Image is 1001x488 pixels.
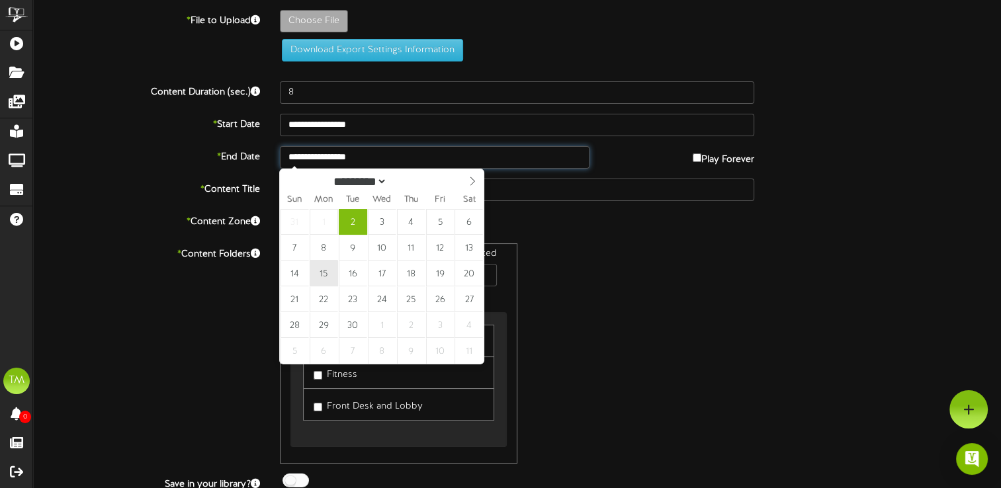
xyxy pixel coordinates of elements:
[368,235,396,261] span: September 10, 2025
[281,312,309,338] span: September 28, 2025
[339,286,367,312] span: September 23, 2025
[455,235,483,261] span: September 13, 2025
[23,179,270,196] label: Content Title
[281,338,309,364] span: October 5, 2025
[310,209,338,235] span: September 1, 2025
[368,312,396,338] span: October 1, 2025
[396,196,425,204] span: Thu
[455,196,484,204] span: Sat
[314,364,357,382] label: Fitness
[397,338,425,364] span: October 9, 2025
[314,371,322,380] input: Fitness
[368,338,396,364] span: October 8, 2025
[339,338,367,364] span: October 7, 2025
[280,196,309,204] span: Sun
[310,338,338,364] span: October 6, 2025
[387,175,435,188] input: Year
[426,261,455,286] span: September 19, 2025
[314,395,423,413] label: Front Desk and Lobby
[338,196,367,204] span: Tue
[3,368,30,394] div: TM
[23,81,270,99] label: Content Duration (sec.)
[281,209,309,235] span: August 31, 2025
[397,209,425,235] span: September 4, 2025
[339,209,367,235] span: September 2, 2025
[23,10,270,28] label: File to Upload
[281,261,309,286] span: September 14, 2025
[693,146,754,167] label: Play Forever
[310,286,338,312] span: September 22, 2025
[397,286,425,312] span: September 25, 2025
[310,312,338,338] span: September 29, 2025
[280,179,754,201] input: Title of this Content
[275,45,463,55] a: Download Export Settings Information
[282,39,463,61] button: Download Export Settings Information
[455,312,483,338] span: October 4, 2025
[397,261,425,286] span: September 18, 2025
[426,235,455,261] span: September 12, 2025
[281,235,309,261] span: September 7, 2025
[426,338,455,364] span: October 10, 2025
[310,261,338,286] span: September 15, 2025
[310,235,338,261] span: September 8, 2025
[397,235,425,261] span: September 11, 2025
[23,243,270,261] label: Content Folders
[455,209,483,235] span: September 6, 2025
[368,286,396,312] span: September 24, 2025
[425,196,455,204] span: Fri
[426,286,455,312] span: September 26, 2025
[455,286,483,312] span: September 27, 2025
[397,312,425,338] span: October 2, 2025
[368,209,396,235] span: September 3, 2025
[426,209,455,235] span: September 5, 2025
[281,286,309,312] span: September 21, 2025
[23,146,270,164] label: End Date
[339,235,367,261] span: September 9, 2025
[455,261,483,286] span: September 20, 2025
[23,211,270,229] label: Content Zone
[23,114,270,132] label: Start Date
[314,403,322,411] input: Front Desk and Lobby
[693,153,701,162] input: Play Forever
[339,261,367,286] span: September 16, 2025
[455,338,483,364] span: October 11, 2025
[956,443,988,475] div: Open Intercom Messenger
[367,196,396,204] span: Wed
[309,196,338,204] span: Mon
[339,312,367,338] span: September 30, 2025
[19,411,31,423] span: 0
[368,261,396,286] span: September 17, 2025
[426,312,455,338] span: October 3, 2025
